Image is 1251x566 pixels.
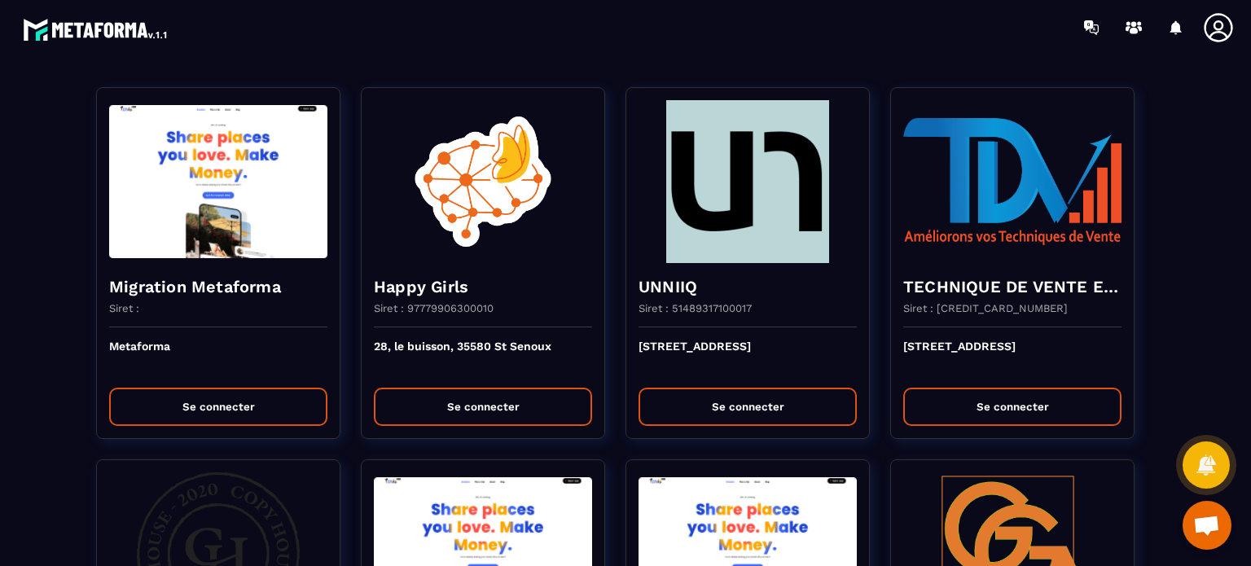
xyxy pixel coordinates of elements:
[639,275,857,298] h4: UNNIIQ
[374,100,592,263] img: funnel-background
[109,302,139,314] p: Siret :
[374,388,592,426] button: Se connecter
[109,100,327,263] img: funnel-background
[109,388,327,426] button: Se connecter
[903,340,1122,375] p: [STREET_ADDRESS]
[903,302,1068,314] p: Siret : [CREDIT_CARD_NUMBER]
[639,302,752,314] p: Siret : 51489317100017
[374,275,592,298] h4: Happy Girls
[374,340,592,375] p: 28, le buisson, 35580 St Senoux
[109,275,327,298] h4: Migration Metaforma
[639,340,857,375] p: [STREET_ADDRESS]
[903,275,1122,298] h4: TECHNIQUE DE VENTE EDITION
[109,340,327,375] p: Metaforma
[639,388,857,426] button: Se connecter
[1183,501,1231,550] a: Ouvrir le chat
[23,15,169,44] img: logo
[903,100,1122,263] img: funnel-background
[639,100,857,263] img: funnel-background
[374,302,494,314] p: Siret : 97779906300010
[903,388,1122,426] button: Se connecter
